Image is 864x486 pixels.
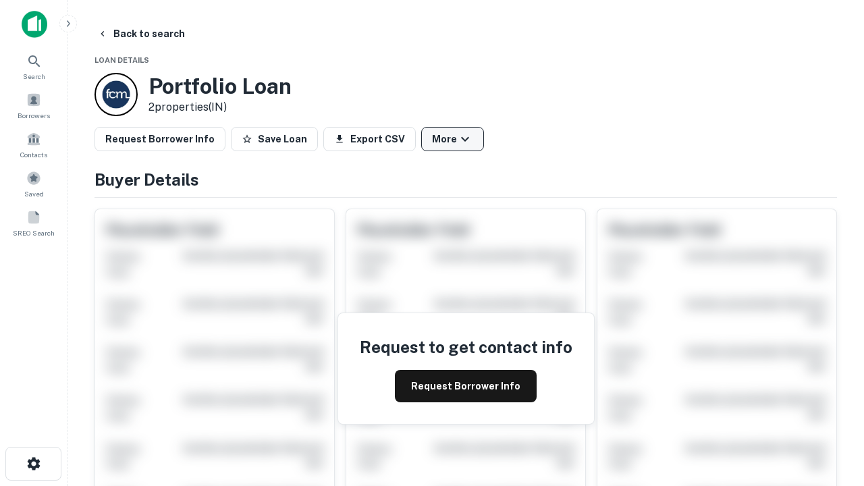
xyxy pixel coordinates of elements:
[94,127,225,151] button: Request Borrower Info
[4,205,63,241] a: SREO Search
[421,127,484,151] button: More
[4,87,63,124] a: Borrowers
[395,370,537,402] button: Request Borrower Info
[92,22,190,46] button: Back to search
[796,335,864,400] iframe: Chat Widget
[20,149,47,160] span: Contacts
[148,99,292,115] p: 2 properties (IN)
[4,165,63,202] a: Saved
[94,56,149,64] span: Loan Details
[13,227,55,238] span: SREO Search
[23,71,45,82] span: Search
[231,127,318,151] button: Save Loan
[94,167,837,192] h4: Buyer Details
[4,126,63,163] a: Contacts
[360,335,572,359] h4: Request to get contact info
[323,127,416,151] button: Export CSV
[22,11,47,38] img: capitalize-icon.png
[148,74,292,99] h3: Portfolio Loan
[4,48,63,84] a: Search
[18,110,50,121] span: Borrowers
[24,188,44,199] span: Saved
